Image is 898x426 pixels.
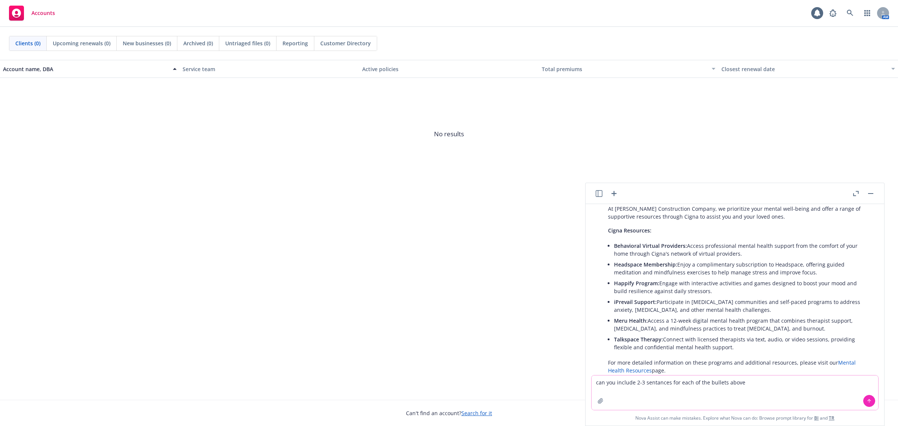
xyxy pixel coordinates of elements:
span: Meru Health: [614,317,648,324]
span: Clients (0) [15,39,40,47]
textarea: can you include 2-3 sentances for each of the bullets above [592,375,878,410]
span: Accounts [31,10,55,16]
div: Closest renewal date [721,65,887,73]
div: Total premiums [542,65,707,73]
span: Nova Assist can make mistakes. Explore what Nova can do: Browse prompt library for and [635,410,834,426]
button: Service team [180,60,359,78]
span: Can't find an account? [406,409,492,417]
span: New businesses (0) [123,39,171,47]
p: Access professional mental health support from the comfort of your home through Cigna's network o... [614,242,868,258]
a: Report a Bug [825,6,840,21]
p: Access a 12-week digital mental health program that combines therapist support, [MEDICAL_DATA], a... [614,317,868,332]
p: For more detailed information on these programs and additional resources, please visit our page. [608,359,868,374]
button: Total premiums [539,60,718,78]
a: Search [843,6,858,21]
div: Account name, DBA [3,65,168,73]
span: Untriaged files (0) [225,39,270,47]
span: Customer Directory [320,39,371,47]
p: Participate in [MEDICAL_DATA] communities and self-paced programs to address anxiety, [MEDICAL_DA... [614,298,868,314]
span: Headspace Membership: [614,261,677,268]
p: Engage with interactive activities and games designed to boost your mood and build resilience aga... [614,279,868,295]
p: At [PERSON_NAME] Construction Company, we prioritize your mental well-being and offer a range of ... [608,205,868,220]
a: TR [829,415,834,421]
span: Talkspace Therapy: [614,336,663,343]
a: BI [814,415,819,421]
span: Behavioral Virtual Providers: [614,242,687,249]
button: Closest renewal date [718,60,898,78]
button: Active policies [359,60,539,78]
span: iPrevail Support: [614,298,657,305]
span: Upcoming renewals (0) [53,39,110,47]
a: Accounts [6,3,58,24]
a: Switch app [860,6,875,21]
span: Archived (0) [183,39,213,47]
span: Reporting [282,39,308,47]
p: Enjoy a complimentary subscription to Headspace, offering guided meditation and mindfulness exerc... [614,261,868,276]
div: Active policies [362,65,536,73]
a: Search for it [461,410,492,417]
div: Service team [183,65,356,73]
span: Cigna Resources: [608,227,651,234]
span: Happify Program: [614,280,659,287]
p: Connect with licensed therapists via text, audio, or video sessions, providing flexible and confi... [614,335,868,351]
